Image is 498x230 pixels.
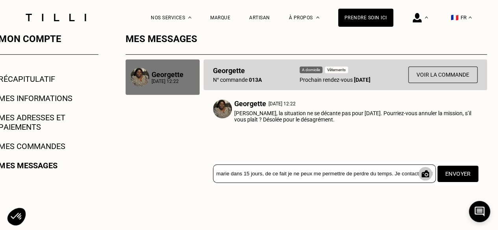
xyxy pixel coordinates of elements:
p: Georgette [213,66,262,75]
img: Menu déroulant [425,17,428,18]
b: 013A [249,77,262,83]
div: Vêtements [325,66,348,73]
p: [PERSON_NAME], la situation ne se décante pas pour [DATE]. Pourriez-vous annuler la mission, s’il... [234,110,472,123]
p: Georgette [234,99,266,108]
img: photo du couturier [213,99,232,118]
a: Artisan [249,15,270,20]
p: Prochain rendez-vous [300,77,370,83]
img: photo du couturier [130,68,149,86]
img: ajouter une photo [418,167,432,180]
a: Prendre soin ici [338,9,393,27]
p: [DATE] 12:22 [152,79,183,84]
img: icône connexion [413,13,422,22]
span: [DATE] 12:22 [268,101,296,107]
button: Envoyer [437,166,478,182]
input: Saisissez un message [213,164,436,183]
b: [DATE] [354,77,370,83]
span: 🇫🇷 [451,14,459,21]
div: Mes messages [126,33,487,55]
button: Voir la commande [408,66,478,83]
img: Logo du service de couturière Tilli [23,14,89,21]
img: menu déroulant [468,17,472,18]
p: Georgette [152,70,183,79]
img: Menu déroulant à propos [316,17,319,18]
p: N° commande [213,77,262,83]
img: Menu déroulant [188,17,191,18]
div: A domicile [300,66,322,73]
a: Marque [210,15,230,20]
